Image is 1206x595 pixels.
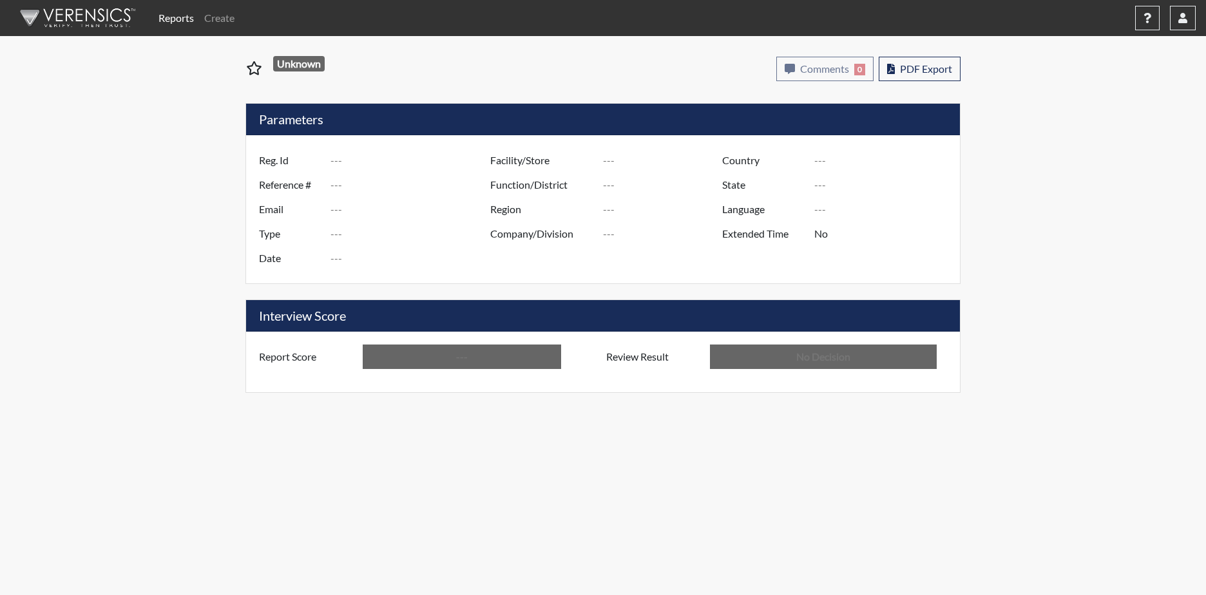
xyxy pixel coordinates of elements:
[363,345,561,369] input: ---
[481,222,603,246] label: Company/Division
[814,173,957,197] input: ---
[246,104,960,135] h5: Parameters
[330,173,493,197] input: ---
[900,62,952,75] span: PDF Export
[713,197,814,222] label: Language
[776,57,874,81] button: Comments0
[330,246,493,270] input: ---
[603,222,725,246] input: ---
[249,173,330,197] label: Reference #
[854,64,865,75] span: 0
[603,197,725,222] input: ---
[814,197,957,222] input: ---
[481,173,603,197] label: Function/District
[713,222,814,246] label: Extended Time
[713,173,814,197] label: State
[249,197,330,222] label: Email
[249,148,330,173] label: Reg. Id
[800,62,849,75] span: Comments
[249,222,330,246] label: Type
[153,5,199,31] a: Reports
[713,148,814,173] label: Country
[481,197,603,222] label: Region
[879,57,961,81] button: PDF Export
[330,148,493,173] input: ---
[481,148,603,173] label: Facility/Store
[199,5,240,31] a: Create
[273,56,325,71] span: Unknown
[710,345,937,369] input: No Decision
[814,148,957,173] input: ---
[330,222,493,246] input: ---
[603,148,725,173] input: ---
[330,197,493,222] input: ---
[249,246,330,270] label: Date
[246,300,960,332] h5: Interview Score
[603,173,725,197] input: ---
[249,345,363,369] label: Report Score
[814,222,957,246] input: ---
[597,345,710,369] label: Review Result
